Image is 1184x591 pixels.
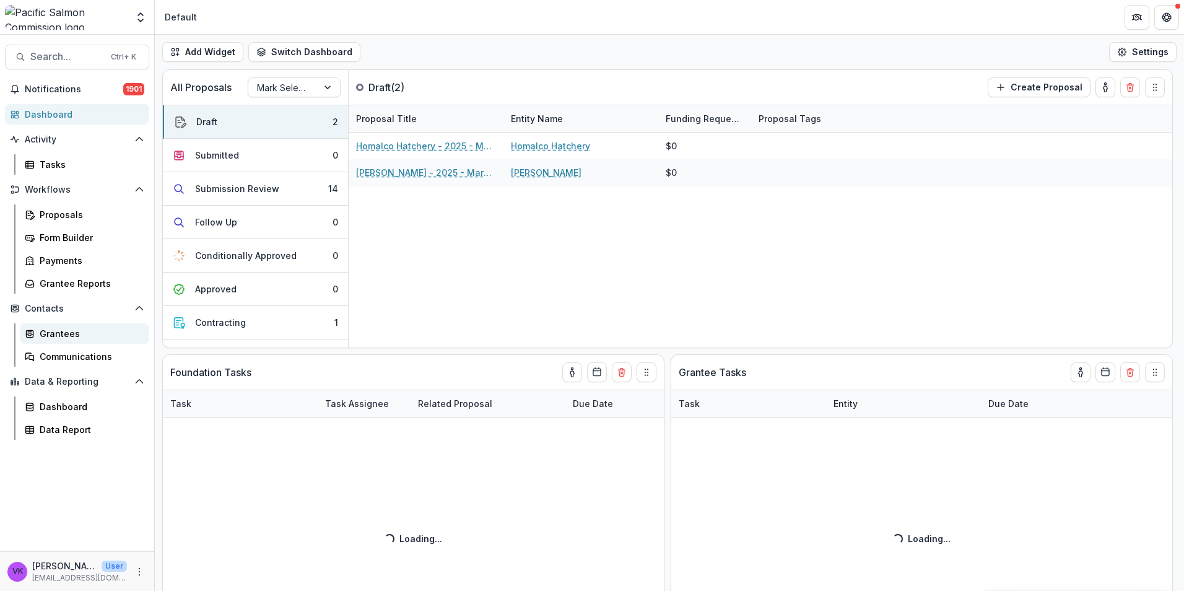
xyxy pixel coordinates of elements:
[25,134,129,145] span: Activity
[40,277,139,290] div: Grantee Reports
[5,372,149,392] button: Open Data & Reporting
[163,105,348,139] button: Draft2
[12,567,23,576] div: Victor Keong
[25,185,129,195] span: Workflows
[170,80,232,95] p: All Proposals
[1145,362,1165,382] button: Drag
[511,166,581,179] a: [PERSON_NAME]
[25,84,123,95] span: Notifications
[349,112,424,125] div: Proposal Title
[612,362,632,382] button: Delete card
[751,105,906,132] div: Proposal Tags
[123,83,144,95] span: 1901
[562,362,582,382] button: toggle-assigned-to-me
[1109,42,1177,62] button: Settings
[349,105,503,132] div: Proposal Title
[1095,77,1115,97] button: toggle-assigned-to-me
[1125,5,1149,30] button: Partners
[163,172,348,206] button: Submission Review14
[5,5,127,30] img: Pacific Salmon Commission logo
[40,231,139,244] div: Form Builder
[162,42,243,62] button: Add Widget
[40,158,139,171] div: Tasks
[333,249,338,262] div: 0
[195,149,239,162] div: Submitted
[658,112,751,125] div: Funding Requested
[20,273,149,294] a: Grantee Reports
[25,108,139,121] div: Dashboard
[503,105,658,132] div: Entity Name
[1071,362,1090,382] button: toggle-assigned-to-me
[132,5,149,30] button: Open entity switcher
[334,316,338,329] div: 1
[511,139,590,152] a: Homalco Hatchery
[195,249,297,262] div: Conditionally Approved
[587,362,607,382] button: Calendar
[1154,5,1179,30] button: Get Help
[333,282,338,295] div: 0
[503,112,570,125] div: Entity Name
[20,227,149,248] a: Form Builder
[40,254,139,267] div: Payments
[40,423,139,436] div: Data Report
[195,182,279,195] div: Submission Review
[20,346,149,367] a: Communications
[1120,77,1140,97] button: Delete card
[25,304,129,314] span: Contacts
[666,139,677,152] div: $0
[356,139,496,152] a: Homalco Hatchery - 2025 - Mark Selective Fishery Fund Application 2025
[333,115,338,128] div: 2
[195,282,237,295] div: Approved
[163,139,348,172] button: Submitted0
[1095,362,1115,382] button: Calendar
[356,166,496,179] a: [PERSON_NAME] - 2025 - Mark Selective Fishery Fund Application 2025
[5,79,149,99] button: Notifications1901
[40,400,139,413] div: Dashboard
[163,206,348,239] button: Follow Up0
[163,239,348,273] button: Conditionally Approved0
[20,419,149,440] a: Data Report
[368,80,461,95] p: Draft ( 2 )
[5,45,149,69] button: Search...
[40,327,139,340] div: Grantees
[165,11,197,24] div: Default
[132,564,147,579] button: More
[20,323,149,344] a: Grantees
[163,306,348,339] button: Contracting1
[333,216,338,229] div: 0
[1145,77,1165,97] button: Drag
[196,115,217,128] div: Draft
[658,105,751,132] div: Funding Requested
[108,50,139,64] div: Ctrl + K
[5,129,149,149] button: Open Activity
[30,51,103,63] span: Search...
[751,112,829,125] div: Proposal Tags
[20,204,149,225] a: Proposals
[102,561,127,572] p: User
[20,250,149,271] a: Payments
[637,362,656,382] button: Drag
[248,42,360,62] button: Switch Dashboard
[163,273,348,306] button: Approved0
[160,8,202,26] nav: breadcrumb
[1120,362,1140,382] button: Delete card
[40,208,139,221] div: Proposals
[170,365,251,380] p: Foundation Tasks
[988,77,1090,97] button: Create Proposal
[20,154,149,175] a: Tasks
[32,572,127,584] p: [EMAIL_ADDRESS][DOMAIN_NAME]
[25,377,129,387] span: Data & Reporting
[195,316,246,329] div: Contracting
[195,216,237,229] div: Follow Up
[40,350,139,363] div: Communications
[333,149,338,162] div: 0
[5,299,149,318] button: Open Contacts
[20,396,149,417] a: Dashboard
[328,182,338,195] div: 14
[5,180,149,199] button: Open Workflows
[666,166,677,179] div: $0
[679,365,746,380] p: Grantee Tasks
